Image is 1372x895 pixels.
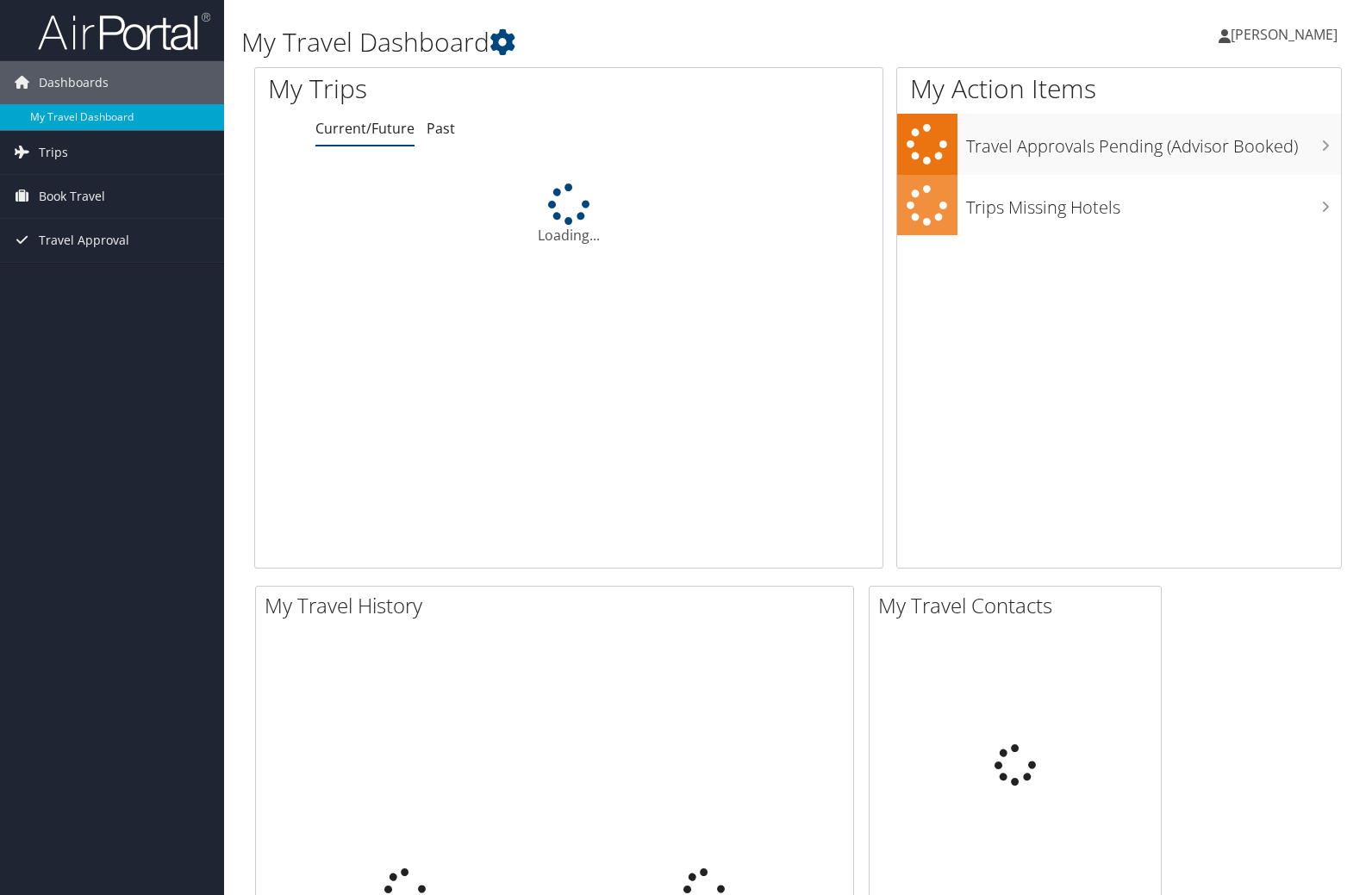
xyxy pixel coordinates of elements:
div: Loading... [255,183,882,246]
span: Dashboards [39,61,109,104]
span: Book Travel [39,175,105,218]
h3: Travel Approvals Pending (Advisor Booked) [966,126,1341,158]
h3: Trips Missing Hotels [966,187,1341,220]
img: airportal-logo.png [38,11,210,52]
a: Past [427,119,455,138]
h1: My Trips [268,71,608,107]
h1: My Action Items [897,71,1341,107]
span: [PERSON_NAME] [1231,25,1338,44]
a: Travel Approvals Pending (Advisor Booked) [897,114,1341,175]
span: Trips [39,131,68,174]
h1: My Travel Dashboard [241,24,983,60]
a: Current/Future [315,119,415,138]
h2: My Travel History [265,591,853,620]
a: Trips Missing Hotels [897,175,1341,236]
h2: My Travel Contacts [878,591,1161,620]
a: [PERSON_NAME] [1219,9,1355,60]
span: Travel Approval [39,219,129,262]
